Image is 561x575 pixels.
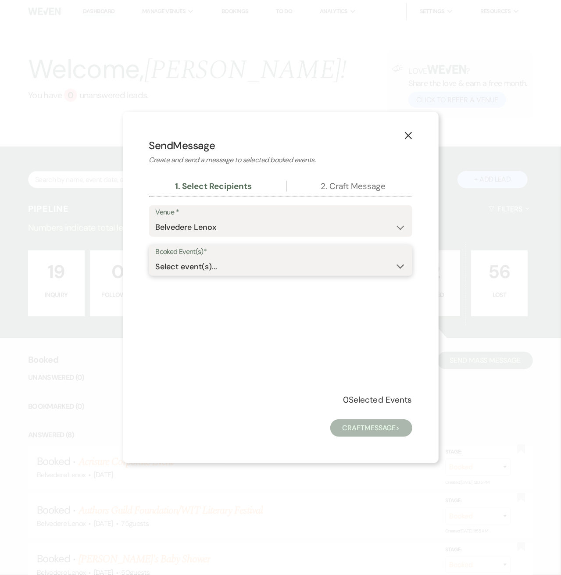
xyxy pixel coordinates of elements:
[156,206,406,219] label: Venue *
[175,181,252,192] button: 1. Select Recipients
[343,394,412,407] span: 0 Selected Events
[156,261,218,272] span: Select event(s)...
[149,155,412,165] h5: Create and send a message to selected booked events.
[396,423,400,432] span: >
[156,258,406,275] button: Select event(s)...
[156,246,406,258] label: Booked Event(s)*
[321,181,386,192] button: 2. Craft Message
[149,138,412,153] h2: Send Message
[330,419,412,437] button: CraftMessage>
